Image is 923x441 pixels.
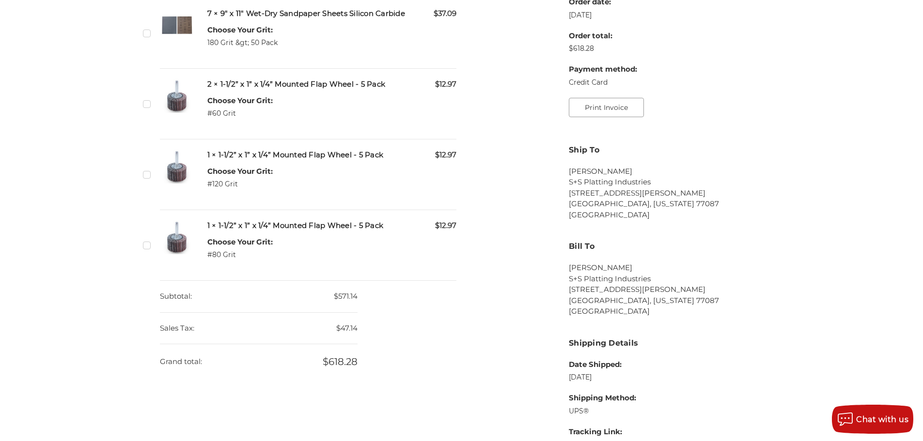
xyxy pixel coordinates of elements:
dd: [DATE] [569,10,637,20]
span: $12.97 [435,150,456,161]
dt: Choose Your Grit: [207,25,278,36]
span: $12.97 [435,220,456,231]
button: Print Invoice [569,98,644,117]
dt: Payment method: [569,64,637,75]
dd: Credit Card [569,77,637,88]
dd: $571.14 [160,281,358,313]
dd: 180 Grit &gt; 50 Pack [207,38,278,48]
li: [GEOGRAPHIC_DATA], [US_STATE] 77087 [569,198,763,210]
h5: 1 × 1-1/2” x 1” x 1/4” Mounted Flap Wheel - 5 Pack [207,150,457,161]
dd: #80 Grit [207,250,273,260]
img: 1-1/2” x 1” x 1/4” Mounted Flap Wheel - 5 Pack [160,220,194,254]
img: 1-1/2” x 1” x 1/4” Mounted Flap Wheel - 5 Pack [160,150,194,183]
li: [GEOGRAPHIC_DATA], [US_STATE] 77087 [569,295,763,306]
h5: 1 × 1-1/2” x 1” x 1/4” Mounted Flap Wheel - 5 Pack [207,220,457,231]
dt: Choose Your Grit: [207,166,273,177]
dt: Date Shipped: [569,359,699,370]
dt: Subtotal: [160,281,192,312]
li: S+S Platting Industries [569,177,763,188]
img: 1-1/2” x 1” x 1/4” Mounted Flap Wheel - 5 Pack [160,79,194,113]
li: [STREET_ADDRESS][PERSON_NAME] [569,284,763,295]
dt: Tracking Link: [569,426,699,438]
dt: Sales Tax: [160,313,194,344]
dt: Order total: [569,30,637,42]
li: [STREET_ADDRESS][PERSON_NAME] [569,188,763,199]
dd: #60 Grit [207,108,273,119]
span: $12.97 [435,79,456,90]
li: [PERSON_NAME] [569,166,763,177]
span: Chat with us [856,415,908,424]
h3: Bill To [569,241,763,252]
img: 9" x 11" Wet-Dry Sandpaper Sheets Silicon Carbide [160,8,194,42]
li: S+S Platting Industries [569,274,763,285]
li: [GEOGRAPHIC_DATA] [569,210,763,221]
li: [PERSON_NAME] [569,262,763,274]
h3: Ship To [569,144,763,156]
h5: 2 × 1-1/2” x 1” x 1/4” Mounted Flap Wheel - 5 Pack [207,79,457,90]
dd: [DATE] [569,372,699,382]
button: Chat with us [832,405,913,434]
dt: Shipping Method: [569,393,699,404]
h3: Shipping Details [569,337,763,349]
dd: $618.28 [160,344,358,379]
dt: Choose Your Grit: [207,237,273,248]
span: $37.09 [434,8,456,19]
li: [GEOGRAPHIC_DATA] [569,306,763,317]
dd: #120 Grit [207,179,273,189]
dd: $618.28 [569,44,637,54]
dd: UPS® [569,406,699,416]
h5: 7 × 9" x 11" Wet-Dry Sandpaper Sheets Silicon Carbide [207,8,457,19]
dt: Grand total: [160,346,202,378]
dt: Choose Your Grit: [207,95,273,106]
dd: $47.14 [160,313,358,345]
